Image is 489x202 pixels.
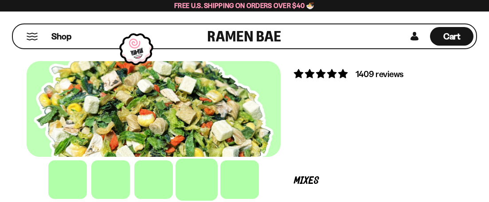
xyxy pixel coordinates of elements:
span: Free U.S. Shipping on Orders over $40 🍜 [174,1,315,10]
span: 4.76 stars [294,68,349,79]
div: Cart [430,24,473,48]
span: Shop [51,31,71,43]
span: 1409 reviews [356,69,404,79]
p: Mixes [294,177,449,185]
span: Cart [443,31,461,42]
a: Shop [51,27,71,46]
button: Mobile Menu Trigger [26,33,38,40]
